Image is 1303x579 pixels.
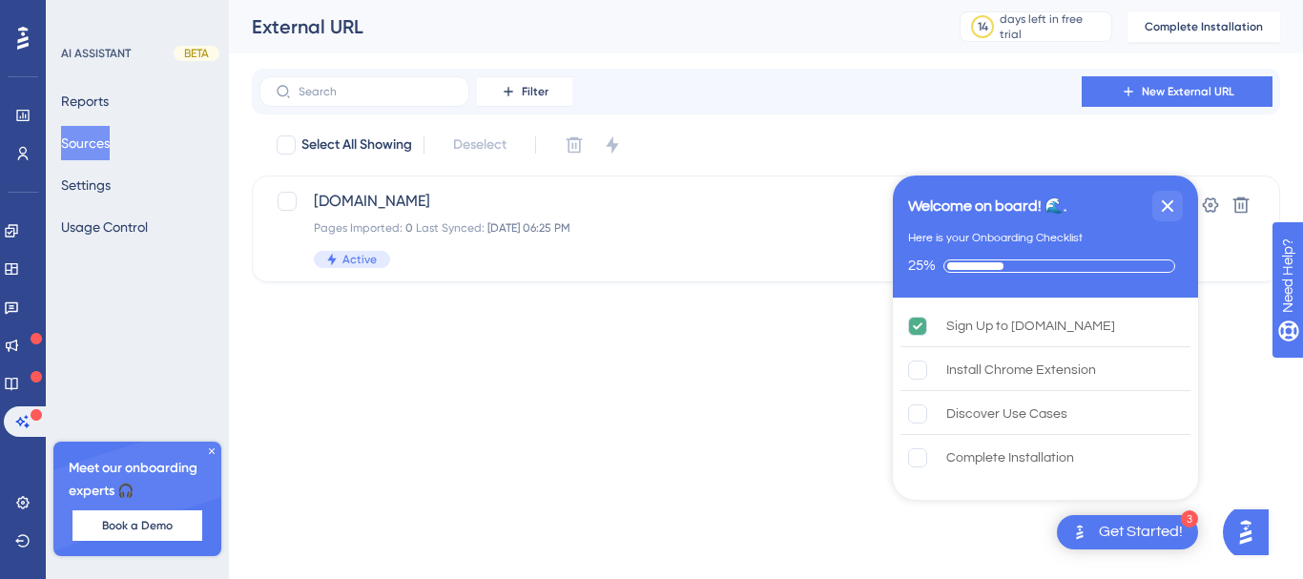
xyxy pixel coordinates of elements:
span: [DOMAIN_NAME] [314,190,1065,213]
div: External URL [252,13,912,40]
span: Active [342,252,377,267]
div: Get Started! [1099,522,1183,543]
div: AI ASSISTANT [61,46,131,61]
button: Usage Control [61,210,148,244]
div: Discover Use Cases is incomplete. [900,393,1190,435]
div: Here is your Onboarding Checklist [908,229,1083,248]
span: Book a Demo [102,518,173,533]
div: Sign Up to UserGuiding.com is complete. [900,305,1190,347]
div: 3 [1181,510,1198,527]
span: 0 [405,221,413,235]
button: Settings [61,168,111,202]
div: Checklist Container [893,176,1198,500]
iframe: UserGuiding AI Assistant Launcher [1223,504,1280,561]
button: Reports [61,84,109,118]
span: Complete Installation [1145,19,1263,34]
div: Install Chrome Extension is incomplete. [900,349,1190,391]
div: Checklist progress: 25% [908,258,1183,275]
div: Open Get Started! checklist, remaining modules: 3 [1057,515,1198,549]
span: Filter [522,84,548,99]
span: Deselect [453,134,507,156]
div: Discover Use Cases [946,403,1067,425]
div: 25% [908,258,936,275]
div: Close Checklist [1152,191,1183,221]
input: Search [299,85,453,98]
button: Deselect [436,128,524,162]
div: Pages Imported: Last Synced: [314,220,1065,236]
div: days left in free trial [1000,11,1106,42]
div: Complete Installation [946,446,1074,469]
div: Welcome on board! 🌊. [908,195,1066,217]
button: Complete Installation [1127,11,1280,42]
button: Sources [61,126,110,160]
span: New External URL [1142,84,1234,99]
button: Filter [477,76,572,107]
img: launcher-image-alternative-text [1068,521,1091,544]
button: Book a Demo [72,510,202,541]
div: Checklist items [893,298,1198,494]
span: Need Help? [45,5,119,28]
span: Select All Showing [301,134,412,156]
div: Complete Installation is incomplete. [900,437,1190,479]
div: Sign Up to [DOMAIN_NAME] [946,315,1115,338]
div: Install Chrome Extension [946,359,1096,382]
button: New External URL [1082,76,1272,107]
span: Meet our onboarding experts 🎧 [69,457,206,503]
span: [DATE] 06:25 PM [487,221,570,235]
div: 14 [978,19,988,34]
div: BETA [174,46,219,61]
